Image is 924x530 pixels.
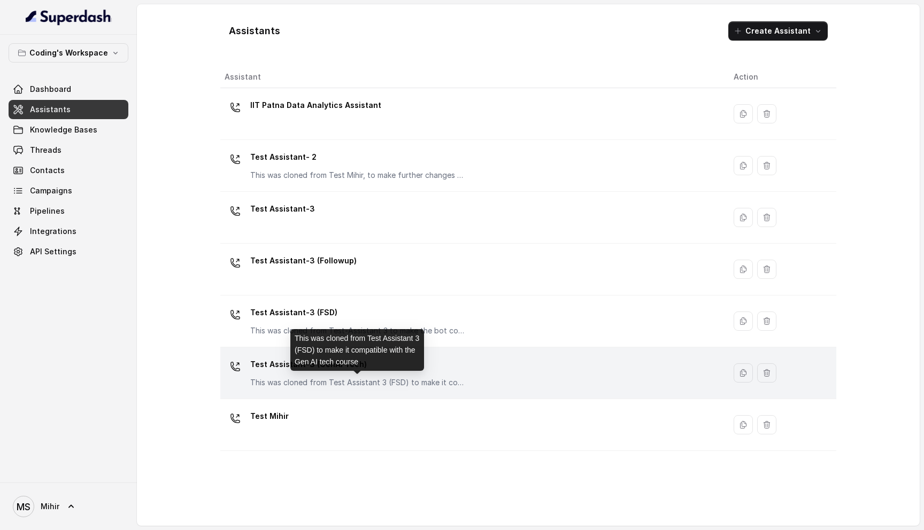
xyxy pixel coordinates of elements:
p: Test Mihir [250,408,289,425]
p: Test Assistant- 2 [250,149,464,166]
a: API Settings [9,242,128,261]
p: IIT Patna Data Analytics Assistant [250,97,381,114]
p: Test Assistant-3 (Followup) [250,252,357,269]
span: Dashboard [30,84,71,95]
a: Threads [9,141,128,160]
p: Test Assistant-3 (GenAI Tech) [250,356,464,373]
button: Create Assistant [728,21,828,41]
a: Dashboard [9,80,128,99]
th: Assistant [220,66,725,88]
span: Campaigns [30,185,72,196]
p: Test Assistant-3 (FSD) [250,304,464,321]
span: API Settings [30,246,76,257]
th: Action [725,66,836,88]
button: Coding's Workspace [9,43,128,63]
p: Coding's Workspace [29,46,108,59]
p: This was cloned from Test-Assistant 3 to make the bot compatible for FSD [250,325,464,336]
a: Knowledge Bases [9,120,128,139]
a: Mihir [9,492,128,521]
p: This was cloned from Test Assistant 3 (FSD) to make it compatible with the Gen AI tech course [250,377,464,388]
a: Contacts [9,161,128,180]
span: Integrations [30,226,76,237]
img: light.svg [26,9,112,26]
a: Campaigns [9,181,128,200]
a: Integrations [9,222,128,241]
a: Pipelines [9,201,128,221]
p: This was cloned from Test Mihir, to make further changes as discussed with the Superdash team. [250,170,464,181]
div: This was cloned from Test Assistant 3 (FSD) to make it compatible with the Gen AI tech course [290,329,424,371]
span: Assistants [30,104,71,115]
h1: Assistants [229,22,280,40]
p: Test Assistant-3 [250,200,315,217]
span: Mihir [41,501,59,512]
span: Threads [30,145,61,155]
text: MS [17,501,30,512]
a: Assistants [9,100,128,119]
span: Knowledge Bases [30,124,97,135]
span: Pipelines [30,206,65,216]
span: Contacts [30,165,65,176]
